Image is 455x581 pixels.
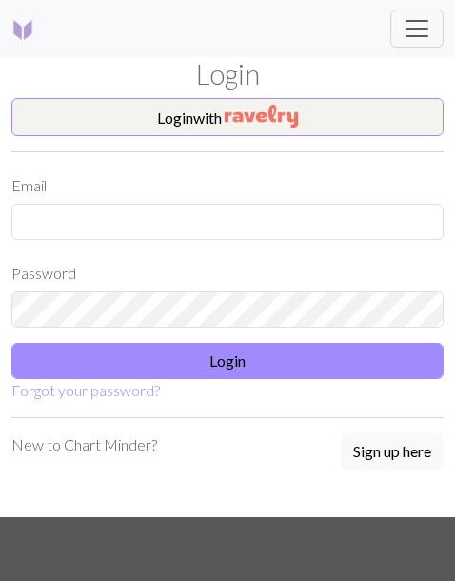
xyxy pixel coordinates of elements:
[11,98,444,136] button: Loginwith
[11,343,444,379] button: Login
[390,10,444,48] button: Toggle navigation
[225,105,298,128] img: Ravelry
[341,433,444,470] button: Sign up here
[11,381,160,399] a: Forgot your password?
[11,433,157,456] p: New to Chart Minder?
[11,18,34,41] img: Logo
[341,433,444,471] a: Sign up here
